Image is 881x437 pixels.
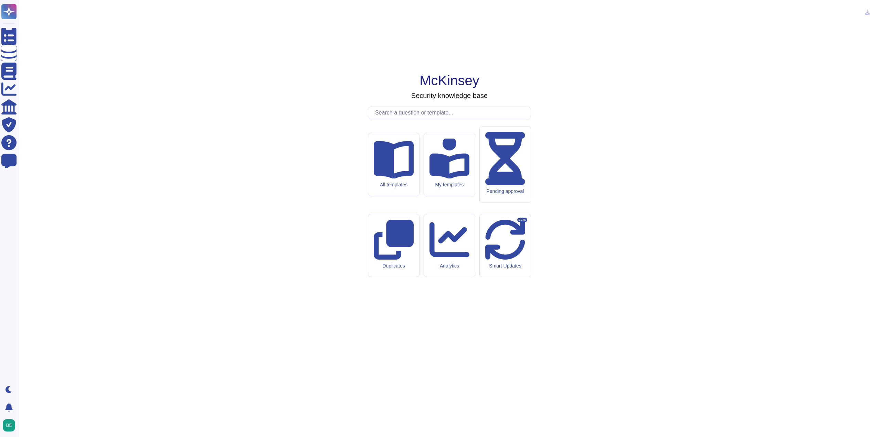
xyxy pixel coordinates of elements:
[1,418,20,433] button: user
[429,182,469,188] div: My templates
[485,263,525,269] div: Smart Updates
[374,182,414,188] div: All templates
[485,188,525,194] div: Pending approval
[3,419,15,431] img: user
[372,107,531,119] input: Search a question or template...
[411,91,488,100] h3: Security knowledge base
[374,263,414,269] div: Duplicates
[517,218,527,222] div: BETA
[429,263,469,269] div: Analytics
[420,72,479,89] h1: McKinsey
